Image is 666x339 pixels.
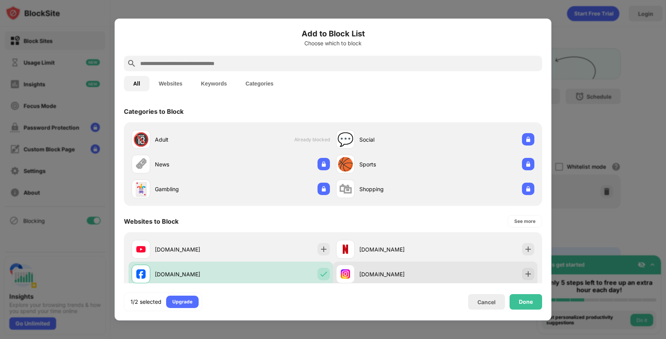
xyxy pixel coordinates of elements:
[124,28,542,39] h6: Add to Block List
[130,298,161,306] div: 1/2 selected
[155,185,231,193] div: Gambling
[294,137,330,142] span: Already blocked
[136,245,146,254] img: favicons
[124,108,184,115] div: Categories to Block
[133,132,149,147] div: 🔞
[341,245,350,254] img: favicons
[337,156,354,172] div: 🏀
[359,185,435,193] div: Shopping
[155,135,231,144] div: Adult
[149,76,192,91] button: Websites
[124,76,149,91] button: All
[136,269,146,279] img: favicons
[236,76,283,91] button: Categories
[337,132,354,147] div: 💬
[192,76,236,91] button: Keywords
[514,217,536,225] div: See more
[134,156,148,172] div: 🗞
[124,217,179,225] div: Websites to Block
[124,40,542,46] div: Choose which to block
[155,245,231,253] div: [DOMAIN_NAME]
[127,59,136,68] img: search.svg
[359,270,435,278] div: [DOMAIN_NAME]
[155,160,231,168] div: News
[155,270,231,278] div: [DOMAIN_NAME]
[359,245,435,253] div: [DOMAIN_NAME]
[477,299,496,305] div: Cancel
[339,181,352,197] div: 🛍
[133,181,149,197] div: 🃏
[359,135,435,144] div: Social
[359,160,435,168] div: Sports
[172,298,192,306] div: Upgrade
[341,269,350,279] img: favicons
[519,299,533,305] div: Done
